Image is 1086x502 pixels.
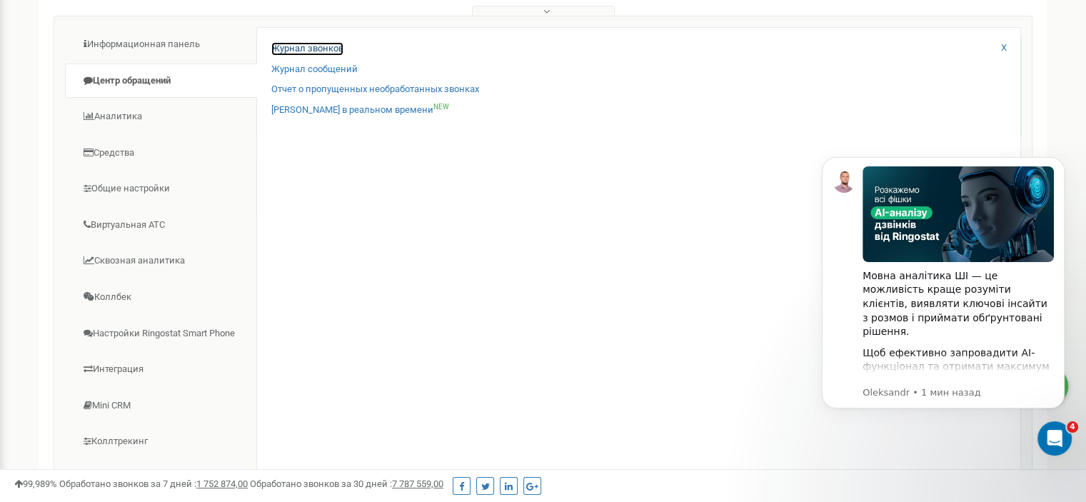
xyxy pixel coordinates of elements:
a: Коллбек [65,280,257,315]
a: Коллтрекинг [65,424,257,459]
a: Сквозная аналитика [65,244,257,278]
u: 7 787 559,00 [392,478,443,489]
span: Обработано звонков за 30 дней : [250,478,443,489]
span: Обработано звонков за 7 дней : [59,478,248,489]
a: [PERSON_NAME] в реальном времениNEW [271,104,449,117]
a: Средства [65,136,257,171]
a: Виртуальная АТС [65,208,257,243]
a: Настройки Ringostat Smart Phone [65,316,257,351]
iframe: Intercom live chat [1037,421,1072,456]
sup: NEW [433,103,449,111]
a: Журнал звонков [271,42,343,56]
a: Mini CRM [65,388,257,423]
iframe: Intercom notifications сообщение [800,136,1086,463]
a: Общие настройки [65,171,257,206]
a: Центр обращений [65,64,257,99]
a: Интеграция [65,352,257,387]
span: 99,989% [14,478,57,489]
span: 4 [1067,421,1078,433]
a: Информационная панель [65,27,257,62]
a: Отчет о пропущенных необработанных звонках [271,83,479,96]
a: X [1001,41,1007,55]
a: Аналитика [65,99,257,134]
a: Журнал сообщений [271,63,358,76]
u: 1 752 874,00 [196,478,248,489]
